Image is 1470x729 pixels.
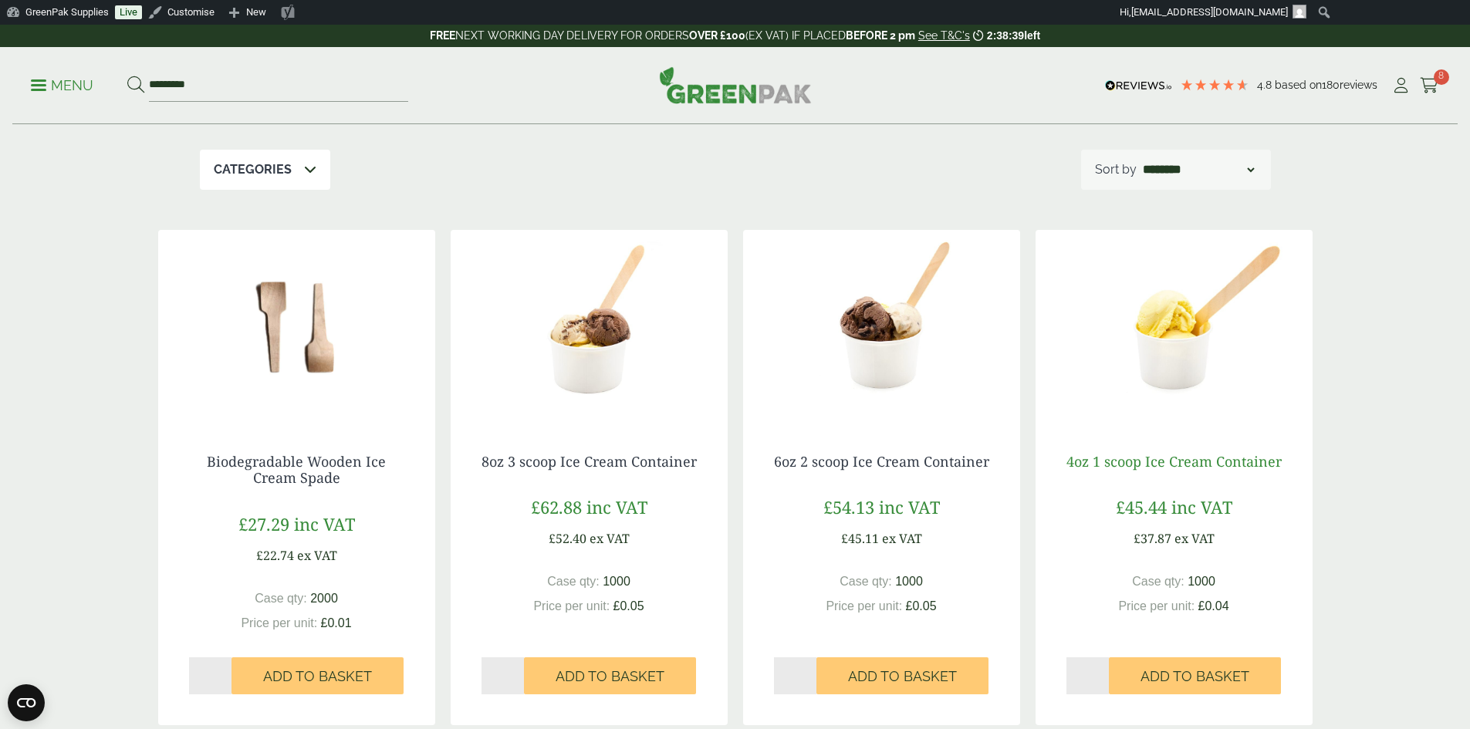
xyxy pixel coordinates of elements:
span: 1000 [895,575,923,588]
span: Add to Basket [848,668,957,685]
span: left [1024,29,1040,42]
img: REVIEWS.io [1105,80,1172,91]
span: ex VAT [590,530,630,547]
span: ex VAT [1174,530,1215,547]
span: £62.88 [531,495,582,518]
a: 4oz 1 scoop Ice Cream Container [1066,452,1282,471]
a: Biodegradable Wooden Ice Cream Spade [207,452,386,488]
span: Add to Basket [556,668,664,685]
span: £22.74 [256,547,294,564]
span: Case qty: [547,575,600,588]
span: £45.44 [1116,495,1167,518]
span: £52.40 [549,530,586,547]
p: Menu [31,76,93,95]
strong: OVER £100 [689,29,745,42]
span: inc VAT [586,495,647,518]
button: Add to Basket [231,657,404,694]
p: Categories [214,160,292,179]
span: inc VAT [294,512,355,535]
span: inc VAT [879,495,940,518]
span: £0.05 [613,599,644,613]
img: 10140.15-High [158,230,435,423]
p: Sort by [1095,160,1137,179]
span: £27.29 [238,512,289,535]
span: Case qty: [840,575,892,588]
button: Add to Basket [524,657,696,694]
span: 8 [1434,69,1449,85]
a: Menu [31,76,93,92]
button: Add to Basket [1109,657,1281,694]
span: Case qty: [1132,575,1184,588]
strong: FREE [430,29,455,42]
img: 6oz 2 Scoop Ice Cream Container with Ice Cream [743,230,1020,423]
div: 4.78 Stars [1180,78,1249,92]
button: Add to Basket [816,657,988,694]
img: GreenPak Supplies [659,66,812,103]
img: 4oz 1 Scoop Ice Cream Container with Ice Cream [1036,230,1313,423]
span: Price per unit: [241,616,317,629]
span: Price per unit: [1118,599,1195,613]
span: ex VAT [297,547,337,564]
span: £54.13 [823,495,874,518]
span: 180 [1322,79,1340,91]
span: Case qty: [255,592,307,605]
span: Based on [1275,79,1322,91]
span: [EMAIL_ADDRESS][DOMAIN_NAME] [1131,6,1288,18]
a: 8oz 3 scoop Ice Cream Container [482,452,697,471]
span: Price per unit: [533,599,610,613]
span: 2000 [310,592,338,605]
a: See T&C's [918,29,970,42]
span: Price per unit: [826,599,902,613]
span: Add to Basket [263,668,372,685]
span: £37.87 [1134,530,1171,547]
span: reviews [1340,79,1377,91]
a: 8 [1420,74,1439,97]
i: Cart [1420,78,1439,93]
span: £0.05 [906,599,937,613]
span: 4.8 [1257,79,1275,91]
span: 2:38:39 [987,29,1024,42]
strong: BEFORE 2 pm [846,29,915,42]
span: inc VAT [1171,495,1232,518]
select: Shop order [1140,160,1257,179]
span: ex VAT [882,530,922,547]
span: Add to Basket [1141,668,1249,685]
span: £0.04 [1198,599,1229,613]
i: My Account [1391,78,1411,93]
span: £45.11 [841,530,879,547]
span: £0.01 [321,616,352,629]
img: 8oz 3 Scoop Ice Cream Container with Ice Cream [451,230,728,423]
span: 1000 [1188,575,1215,588]
button: Open CMP widget [8,684,45,721]
a: 6oz 2 scoop Ice Cream Container [774,452,989,471]
span: 1000 [603,575,630,588]
a: Live [115,5,142,19]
